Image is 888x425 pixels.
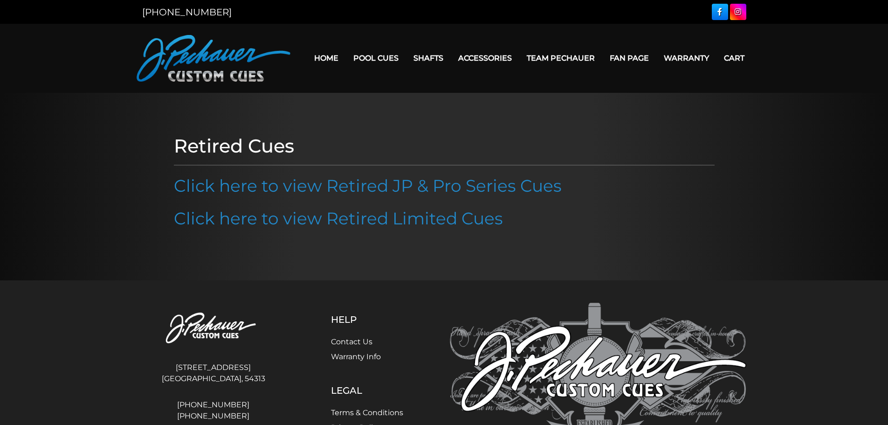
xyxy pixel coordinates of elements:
a: Warranty Info [331,352,381,361]
a: Cart [716,46,752,70]
a: Team Pechauer [519,46,602,70]
a: Home [307,46,346,70]
address: [STREET_ADDRESS] [GEOGRAPHIC_DATA], 54313 [142,358,285,388]
h5: Help [331,314,403,325]
a: Click here to view Retired JP & Pro Series Cues [174,175,562,196]
a: Accessories [451,46,519,70]
a: [PHONE_NUMBER] [142,399,285,411]
a: Fan Page [602,46,656,70]
a: Terms & Conditions [331,408,403,417]
a: Warranty [656,46,716,70]
a: Shafts [406,46,451,70]
img: Pechauer Custom Cues [137,35,290,82]
a: Contact Us [331,337,372,346]
a: [PHONE_NUMBER] [142,411,285,422]
a: Pool Cues [346,46,406,70]
a: [PHONE_NUMBER] [142,7,232,18]
h5: Legal [331,385,403,396]
h1: Retired Cues [174,135,715,157]
img: Pechauer Custom Cues [142,303,285,355]
a: Click here to view Retired Limited Cues [174,208,503,229]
